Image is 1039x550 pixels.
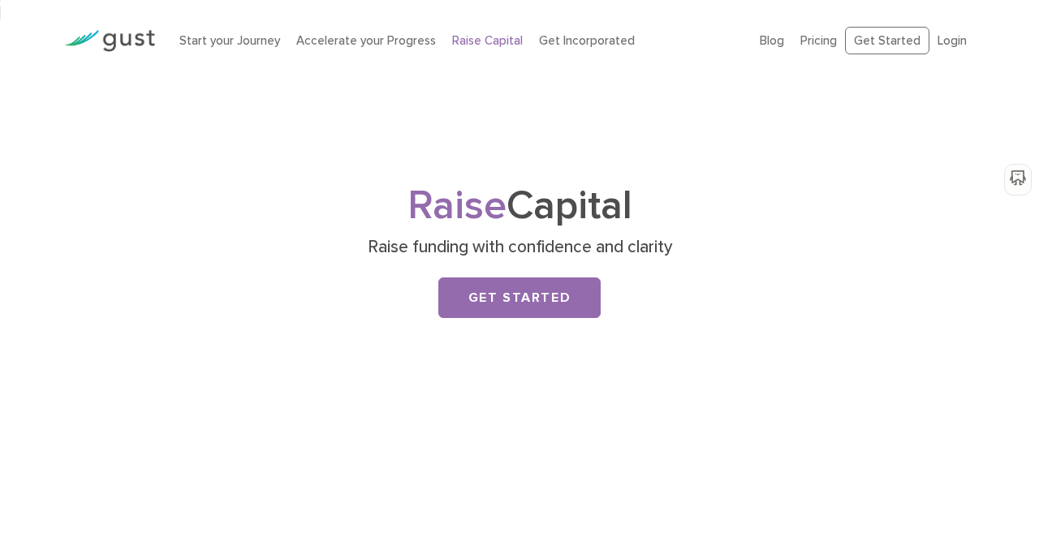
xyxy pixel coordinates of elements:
[64,30,155,52] img: Gust Logo
[179,33,280,48] a: Start your Journey
[452,33,523,48] a: Raise Capital
[296,33,436,48] a: Accelerate your Progress
[760,33,784,48] a: Blog
[205,236,834,259] p: Raise funding with confidence and clarity
[938,33,967,48] a: Login
[845,27,929,55] a: Get Started
[800,33,837,48] a: Pricing
[199,187,840,225] h1: Capital
[539,33,635,48] a: Get Incorporated
[438,277,601,318] a: Get Started
[407,182,507,230] span: Raise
